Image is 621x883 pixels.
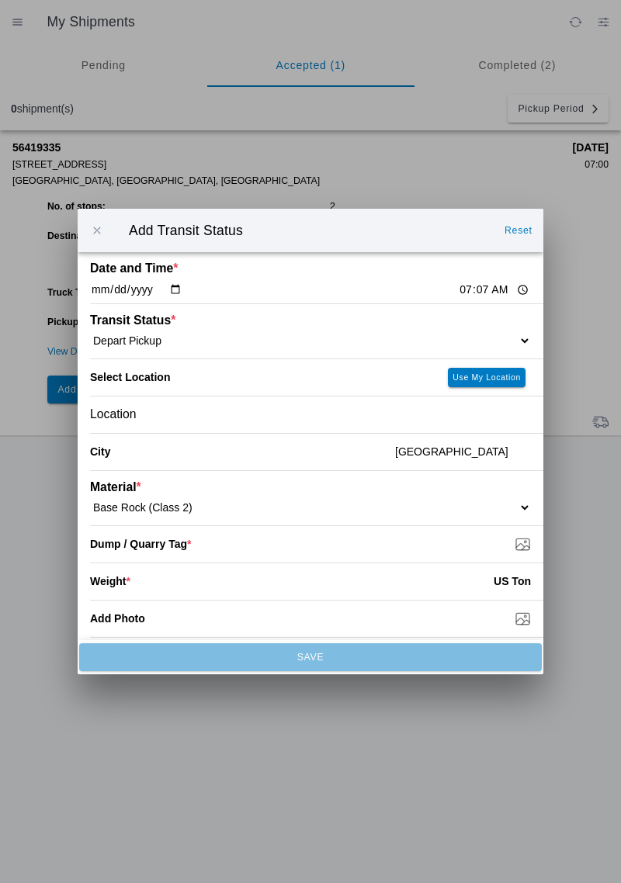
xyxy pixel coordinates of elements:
[90,261,421,275] ion-label: Date and Time
[90,407,137,421] span: Location
[494,575,531,587] ion-label: US Ton
[90,480,421,494] ion-label: Material
[90,313,421,327] ion-label: Transit Status
[113,223,497,239] ion-title: Add Transit Status
[90,575,130,587] ion-label: Weight
[90,445,383,458] ion-label: City
[448,368,526,387] ion-button: Use My Location
[498,218,539,243] ion-button: Reset
[90,371,170,383] label: Select Location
